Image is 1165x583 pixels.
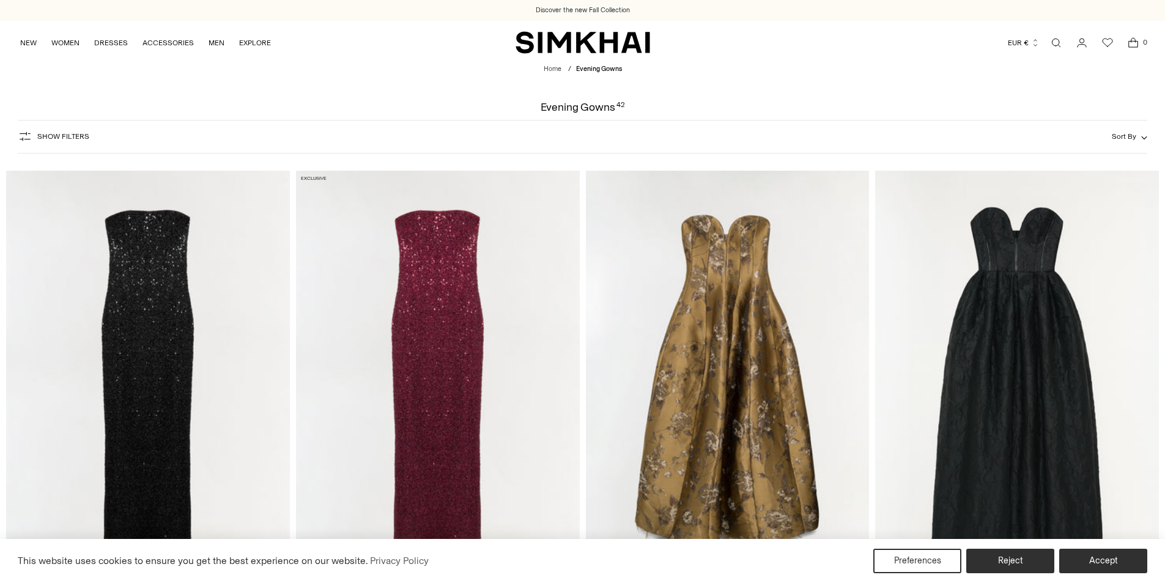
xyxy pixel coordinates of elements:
[1095,31,1120,55] a: Wishlist
[142,29,194,56] a: ACCESSORIES
[544,64,622,75] nav: breadcrumbs
[37,132,89,141] span: Show Filters
[18,127,89,146] button: Show Filters
[544,65,561,73] a: Home
[873,549,961,573] button: Preferences
[1008,29,1040,56] button: EUR €
[966,549,1054,573] button: Reject
[209,29,224,56] a: MEN
[1059,549,1147,573] button: Accept
[516,31,650,54] a: SIMKHAI
[568,64,571,75] div: /
[1112,132,1136,141] span: Sort By
[239,29,271,56] a: EXPLORE
[616,102,625,113] div: 42
[51,29,80,56] a: WOMEN
[1070,31,1094,55] a: Go to the account page
[541,102,625,113] h1: Evening Gowns
[1044,31,1068,55] a: Open search modal
[1139,37,1150,48] span: 0
[576,65,622,73] span: Evening Gowns
[1121,31,1145,55] a: Open cart modal
[20,29,37,56] a: NEW
[536,6,630,15] a: Discover the new Fall Collection
[18,555,368,566] span: This website uses cookies to ensure you get the best experience on our website.
[94,29,128,56] a: DRESSES
[1112,130,1147,143] button: Sort By
[368,552,431,570] a: Privacy Policy (opens in a new tab)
